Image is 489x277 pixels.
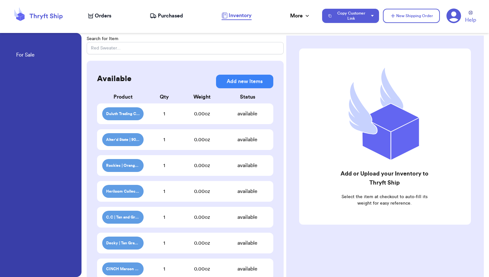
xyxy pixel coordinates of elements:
[88,12,111,20] a: Orders
[106,215,140,220] span: C.C | Tan and Gray Ponytail Hat | Adjustable $4.00
[102,93,144,101] div: Product
[178,162,227,169] div: 0.00 oz
[95,12,111,20] span: Orders
[227,265,268,273] div: available
[229,12,252,19] span: Inventory
[227,136,268,144] div: available
[178,136,227,144] div: 0.00 oz
[158,12,183,20] span: Purchased
[178,213,227,221] div: 0.00 oz
[336,169,432,187] h2: Add or Upload your Inventory to Thryft Ship
[144,93,185,101] div: Qty
[144,110,185,118] div: 1
[144,187,185,195] div: 1
[97,74,131,84] h2: Available
[383,9,440,23] button: New Shipping Order
[178,187,227,195] div: 0.00 oz
[106,137,140,142] span: Alter'd State | 90s Country Graphic Tee | $4
[336,194,432,207] p: Select the item at checkout to auto-fill its weight for easy reference.
[87,42,284,54] input: Red Sweater...
[144,162,185,169] div: 1
[227,187,268,195] div: available
[144,265,185,273] div: 1
[106,111,140,116] span: Duluth Trading Co | Blue Flannel | $5
[106,240,140,246] span: Decky | Tan Graphic Trucker Rope Hat $4.00
[178,93,227,101] div: Weight
[227,213,268,221] div: available
[227,93,268,101] div: Status
[87,36,284,42] p: Search for Item
[106,189,140,194] span: Heriloom Collectibles | Green Pattern Sweater Zip up | $4
[178,265,227,273] div: 0.00 oz
[106,266,140,272] span: CINCH Maroon Snapback Hat $4.00
[465,16,476,24] span: Help
[290,12,310,20] div: More
[216,75,273,88] button: Add new Items
[106,163,140,168] span: Rockies | Orange Plaid Pearl Snap | $4
[144,239,185,247] div: 1
[144,136,185,144] div: 1
[465,11,476,24] a: Help
[16,51,35,60] a: For Sale
[178,239,227,247] div: 0.00 oz
[222,12,252,20] a: Inventory
[178,110,227,118] div: 0.00 oz
[150,12,183,20] a: Purchased
[227,110,268,118] div: available
[227,239,268,247] div: available
[144,213,185,221] div: 1
[322,9,379,23] button: Copy Customer Link
[227,162,268,169] div: available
